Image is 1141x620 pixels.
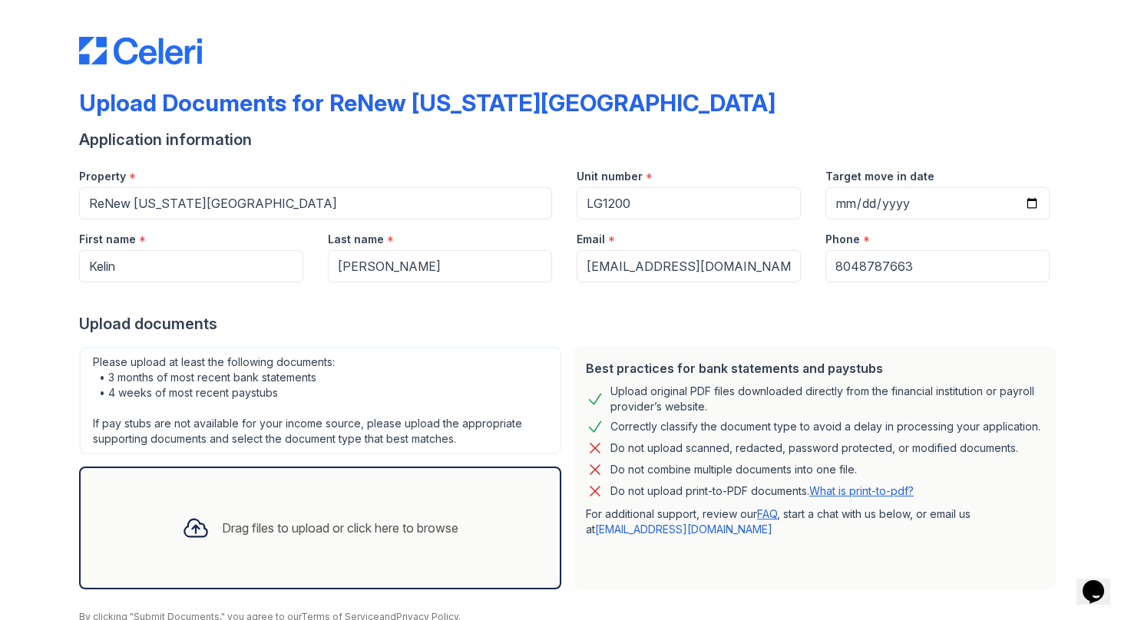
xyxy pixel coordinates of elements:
div: Do not combine multiple documents into one file. [610,460,857,479]
label: Last name [328,232,384,247]
label: Unit number [577,169,643,184]
label: First name [79,232,136,247]
label: Phone [825,232,860,247]
iframe: chat widget [1077,559,1126,605]
div: Best practices for bank statements and paystubs [586,359,1043,378]
div: Do not upload scanned, redacted, password protected, or modified documents. [610,439,1018,457]
img: CE_Logo_Blue-a8612792a0a2168367f1c8372b55b34899dd931a85d93a1a3d3e32e68fde9ad4.png [79,37,202,64]
div: Upload documents [79,313,1062,335]
a: What is print-to-pdf? [809,484,914,497]
label: Target move in date [825,169,934,184]
p: Do not upload print-to-PDF documents. [610,483,914,499]
div: Please upload at least the following documents: • 3 months of most recent bank statements • 4 wee... [79,347,561,454]
div: Upload Documents for ReNew [US_STATE][GEOGRAPHIC_DATA] [79,89,776,117]
div: Upload original PDF files downloaded directly from the financial institution or payroll provider’... [610,384,1043,414]
a: [EMAIL_ADDRESS][DOMAIN_NAME] [595,523,772,536]
div: Application information [79,129,1062,150]
p: For additional support, review our , start a chat with us below, or email us at [586,506,1043,537]
a: FAQ [757,507,777,520]
div: Correctly classify the document type to avoid a delay in processing your application. [610,417,1040,436]
div: Drag files to upload or click here to browse [222,519,458,537]
label: Email [577,232,605,247]
label: Property [79,169,126,184]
